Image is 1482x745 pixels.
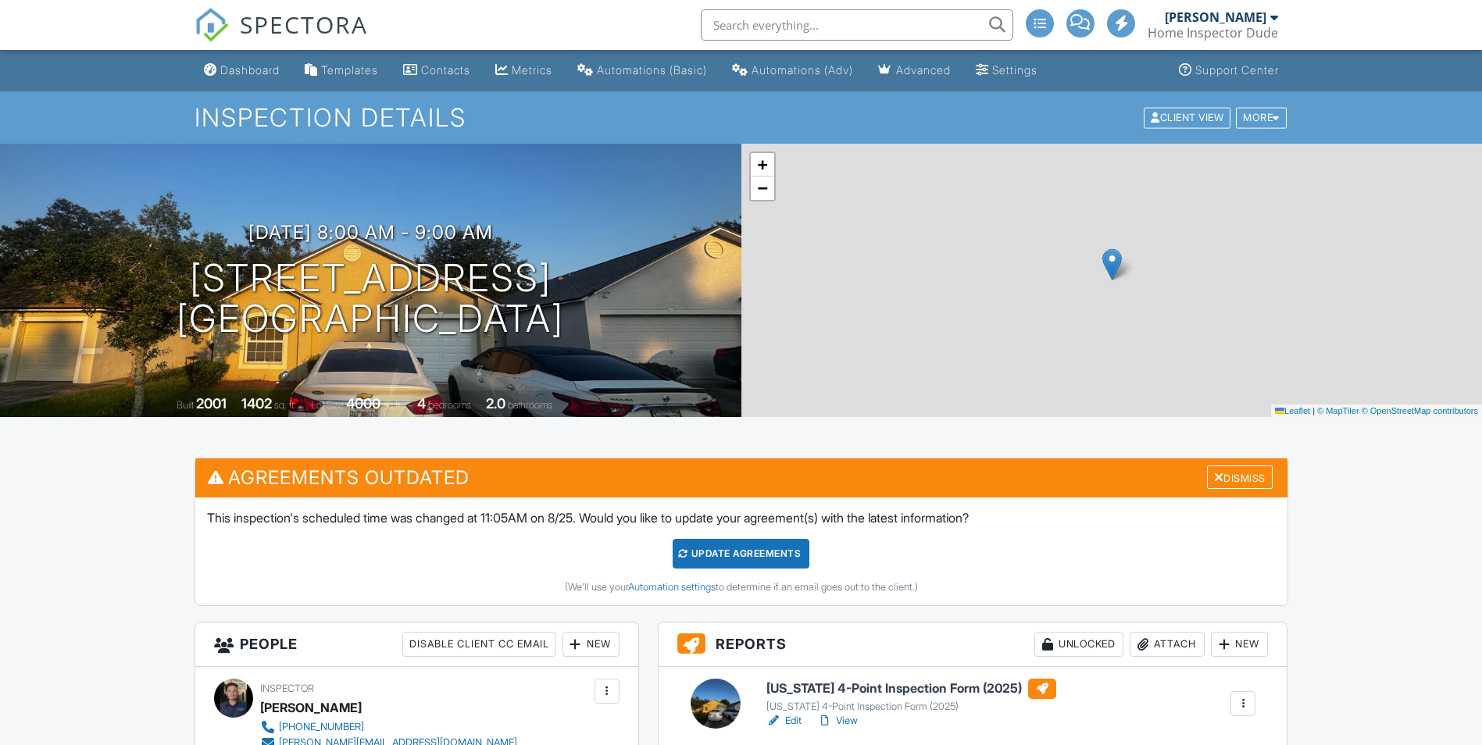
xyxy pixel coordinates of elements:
[1211,632,1268,657] div: New
[1173,56,1285,85] a: Support Center
[421,63,470,77] div: Contacts
[260,696,362,719] div: [PERSON_NAME]
[766,679,1056,713] a: [US_STATE] 4-Point Inspection Form (2025) [US_STATE] 4-Point Inspection Form (2025)
[992,63,1037,77] div: Settings
[701,9,1013,41] input: Search everything...
[196,395,227,412] div: 2001
[673,539,809,569] div: Update Agreements
[397,56,477,85] a: Contacts
[1236,107,1287,128] div: More
[562,632,620,657] div: New
[220,63,280,77] div: Dashboard
[1148,25,1278,41] div: Home Inspector Dude
[1142,111,1234,123] a: Client View
[1165,9,1266,25] div: [PERSON_NAME]
[195,497,1287,605] div: This inspection's scheduled time was changed at 11:05AM on 8/25. Would you like to update your ag...
[428,399,471,411] span: bedrooms
[1144,107,1230,128] div: Client View
[177,258,564,340] h1: [STREET_ADDRESS] [GEOGRAPHIC_DATA]
[752,63,853,77] div: Automations (Adv)
[1102,248,1122,280] img: Marker
[195,21,368,54] a: SPECTORA
[195,8,229,42] img: The Best Home Inspection Software - Spectora
[766,700,1056,713] div: [US_STATE] 4-Point Inspection Form (2025)
[970,56,1044,85] a: Settings
[571,56,713,85] a: Automations (Basic)
[321,63,378,77] div: Templates
[383,399,402,411] span: sq.ft.
[508,399,552,411] span: bathrooms
[195,458,1287,497] h3: Agreements Outdated
[628,581,716,593] a: Automation settings
[195,622,638,667] h3: People
[1275,406,1310,415] a: Leaflet
[1034,632,1123,657] div: Unlocked
[486,395,505,412] div: 2.0
[240,8,368,41] span: SPECTORA
[274,399,296,411] span: sq. ft.
[751,153,774,176] a: Zoom in
[260,683,314,694] span: Inspector
[279,721,364,733] div: [PHONE_NUMBER]
[177,399,194,411] span: Built
[402,632,556,657] div: Disable Client CC Email
[1312,406,1315,415] span: |
[726,56,859,85] a: Automations (Advanced)
[260,719,517,735] a: [PHONE_NUMBER]
[241,395,272,412] div: 1402
[896,63,951,77] div: Advanced
[1362,406,1478,415] a: © OpenStreetMap contributors
[207,581,1276,594] div: (We'll use your to determine if an email goes out to the client.)
[248,222,493,243] h3: [DATE] 8:00 am - 9:00 am
[195,104,1288,131] h1: Inspection Details
[1195,63,1279,77] div: Support Center
[1317,406,1359,415] a: © MapTiler
[1207,465,1273,490] div: Dismiss
[298,56,384,85] a: Templates
[872,56,957,85] a: Advanced
[659,622,1287,667] h3: Reports
[751,176,774,200] a: Zoom out
[311,399,344,411] span: Lot Size
[817,713,858,729] a: View
[757,178,767,198] span: −
[346,395,380,412] div: 4000
[512,63,552,77] div: Metrics
[597,63,707,77] div: Automations (Basic)
[757,155,767,174] span: +
[766,679,1056,699] h6: [US_STATE] 4-Point Inspection Form (2025)
[766,713,802,729] a: Edit
[417,395,426,412] div: 4
[489,56,559,85] a: Metrics
[1130,632,1205,657] div: Attach
[198,56,286,85] a: Dashboard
